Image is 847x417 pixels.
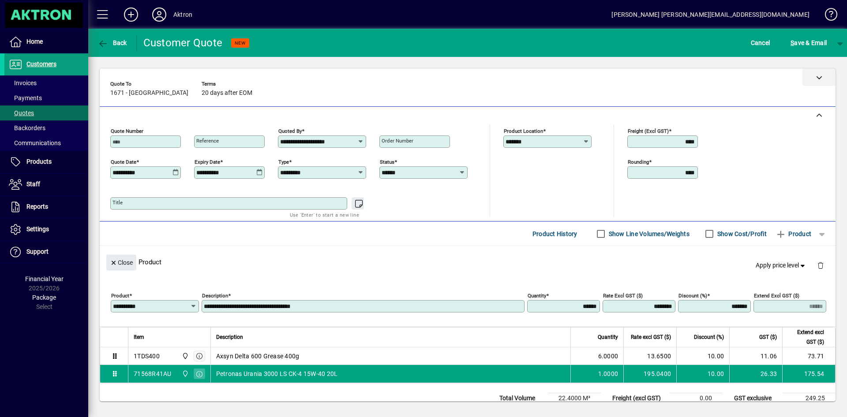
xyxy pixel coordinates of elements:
span: Package [32,294,56,301]
span: Communications [9,139,61,147]
a: Invoices [4,75,88,90]
mat-label: Reference [196,138,219,144]
span: Description [216,332,243,342]
span: Close [110,255,133,270]
mat-label: Description [202,293,228,299]
div: Product [100,246,836,278]
mat-label: Status [380,159,394,165]
div: 13.6500 [629,352,671,361]
a: Communications [4,135,88,150]
span: Back [97,39,127,46]
div: 71568R41AU [134,369,172,378]
div: [PERSON_NAME] [PERSON_NAME][EMAIL_ADDRESS][DOMAIN_NAME] [611,8,810,22]
a: Knowledge Base [818,2,836,30]
button: Profile [145,7,173,23]
span: 20 days after EOM [202,90,252,97]
mat-label: Freight (excl GST) [628,128,669,134]
span: Apply price level [756,261,807,270]
span: Reports [26,203,48,210]
td: Total Volume [495,393,548,404]
span: Payments [9,94,42,101]
a: Backorders [4,120,88,135]
label: Show Cost/Profit [716,229,767,238]
span: Customers [26,60,56,68]
span: Product [776,227,811,241]
span: NEW [235,40,246,46]
span: Quantity [598,332,618,342]
span: Products [26,158,52,165]
mat-label: Quantity [528,293,546,299]
div: 195.0400 [629,369,671,378]
span: GST ($) [759,332,777,342]
button: Close [106,255,136,270]
span: Settings [26,225,49,233]
td: GST exclusive [730,393,783,404]
span: Backorders [9,124,45,131]
span: Central [180,351,190,361]
span: Product History [532,227,577,241]
span: Support [26,248,49,255]
mat-label: Extend excl GST ($) [754,293,799,299]
div: Customer Quote [143,36,223,50]
mat-label: Rate excl GST ($) [603,293,643,299]
mat-label: Expiry date [195,159,220,165]
button: Save & Email [786,35,831,51]
td: 73.71 [782,347,835,365]
span: Home [26,38,43,45]
mat-label: Order number [382,138,413,144]
button: Apply price level [752,258,810,274]
a: Reports [4,196,88,218]
mat-label: Quoted by [278,128,302,134]
td: 10.00 [676,347,729,365]
button: Back [95,35,129,51]
td: 11.06 [729,347,782,365]
span: Quotes [9,109,34,116]
mat-label: Product [111,293,129,299]
div: 1TDS400 [134,352,160,361]
span: Discount (%) [694,332,724,342]
span: Item [134,332,144,342]
button: Add [117,7,145,23]
span: Staff [26,180,40,188]
span: Petronas Urania 3000 LS CK-4 15W-40 20L [216,369,338,378]
mat-label: Discount (%) [678,293,707,299]
app-page-header-button: Close [104,258,139,266]
a: Settings [4,218,88,240]
mat-label: Quote date [111,159,136,165]
td: 22.4000 M³ [548,393,601,404]
mat-label: Product location [504,128,543,134]
span: 1.0000 [598,369,618,378]
td: 249.25 [783,393,836,404]
td: 175.54 [782,365,835,383]
span: ave & Email [791,36,827,50]
button: Product History [529,226,581,242]
a: Staff [4,173,88,195]
a: Products [4,151,88,173]
a: Support [4,241,88,263]
mat-label: Title [112,199,123,206]
a: Payments [4,90,88,105]
span: Rate excl GST ($) [631,332,671,342]
td: 10.00 [676,365,729,383]
span: S [791,39,794,46]
app-page-header-button: Delete [810,261,831,269]
a: Quotes [4,105,88,120]
td: 0.00 [670,393,723,404]
mat-label: Quote number [111,128,143,134]
span: 6.0000 [598,352,618,361]
button: Cancel [749,35,772,51]
mat-label: Rounding [628,159,649,165]
label: Show Line Volumes/Weights [607,229,690,238]
span: Extend excl GST ($) [788,327,824,347]
span: Cancel [751,36,770,50]
mat-label: Type [278,159,289,165]
button: Product [771,226,816,242]
td: 26.33 [729,365,782,383]
span: 1671 - [GEOGRAPHIC_DATA] [110,90,188,97]
td: Freight (excl GST) [608,393,670,404]
button: Delete [810,255,831,276]
span: Financial Year [25,275,64,282]
span: Invoices [9,79,37,86]
mat-hint: Use 'Enter' to start a new line [290,210,359,220]
span: Axsyn Delta 600 Grease 400g [216,352,300,361]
